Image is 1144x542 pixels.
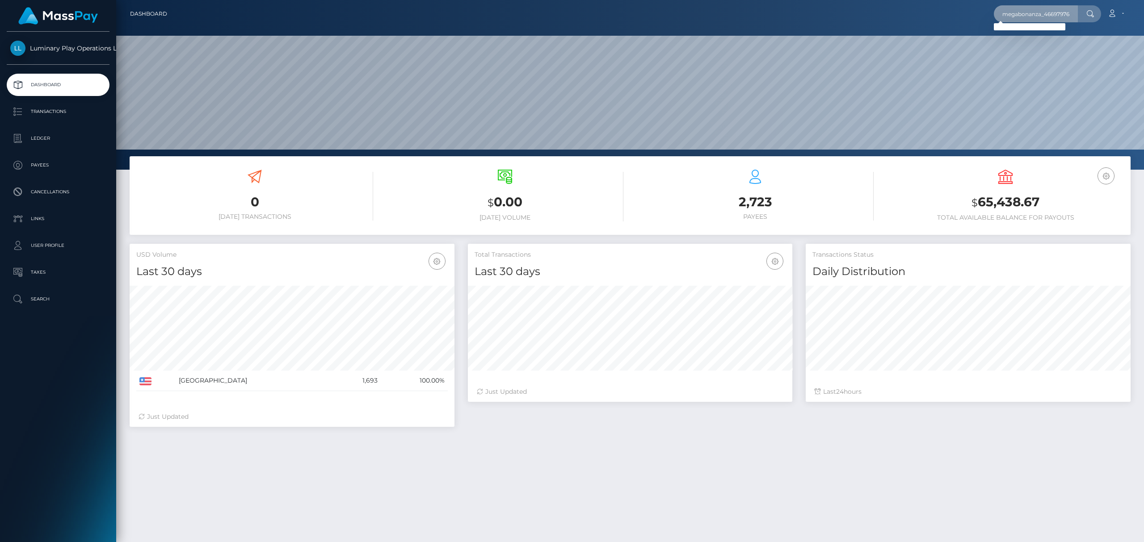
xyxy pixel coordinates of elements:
[18,7,98,25] img: MassPay Logo
[7,261,109,284] a: Taxes
[176,371,335,391] td: [GEOGRAPHIC_DATA]
[994,5,1078,22] input: Search...
[972,196,978,209] small: $
[812,264,1124,279] h4: Daily Distribution
[7,74,109,96] a: Dashboard
[10,41,25,56] img: Luminary Play Operations Limited
[10,266,106,279] p: Taxes
[812,250,1124,259] h5: Transactions Status
[815,387,1122,396] div: Last hours
[7,181,109,203] a: Cancellations
[488,196,494,209] small: $
[887,214,1124,221] h6: Total Available Balance for Payouts
[136,250,448,259] h5: USD Volume
[477,387,784,396] div: Just Updated
[7,288,109,310] a: Search
[136,193,373,211] h3: 0
[10,158,106,172] p: Payees
[637,213,874,221] h6: Payees
[887,193,1124,212] h3: 65,438.67
[136,264,448,279] h4: Last 30 days
[10,132,106,145] p: Ledger
[10,212,106,225] p: Links
[475,250,786,259] h5: Total Transactions
[10,292,106,306] p: Search
[139,377,151,385] img: US.png
[836,388,844,396] span: 24
[139,412,446,421] div: Just Updated
[10,78,106,92] p: Dashboard
[10,239,106,252] p: User Profile
[130,4,167,23] a: Dashboard
[387,214,623,221] h6: [DATE] Volume
[7,234,109,257] a: User Profile
[7,154,109,176] a: Payees
[136,213,373,221] h6: [DATE] Transactions
[10,105,106,118] p: Transactions
[387,193,623,212] h3: 0.00
[637,193,874,211] h3: 2,723
[381,371,448,391] td: 100.00%
[335,371,381,391] td: 1,693
[7,208,109,230] a: Links
[7,100,109,123] a: Transactions
[475,264,786,279] h4: Last 30 days
[7,44,109,52] span: Luminary Play Operations Limited
[7,127,109,150] a: Ledger
[10,185,106,199] p: Cancellations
